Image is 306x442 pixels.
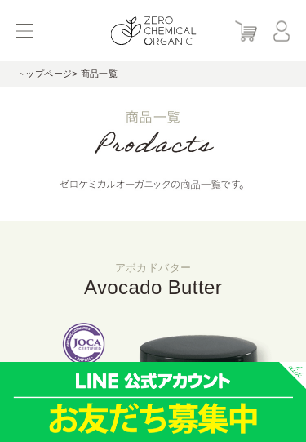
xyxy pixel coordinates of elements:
a: トップページ [16,69,72,78]
span: Avocado Butter [84,276,222,298]
img: マイページ [273,20,290,41]
div: > 商品一覧 [16,61,290,86]
img: カート [235,20,257,41]
img: ZERO CHEMICAL ORGANIC [110,16,196,46]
